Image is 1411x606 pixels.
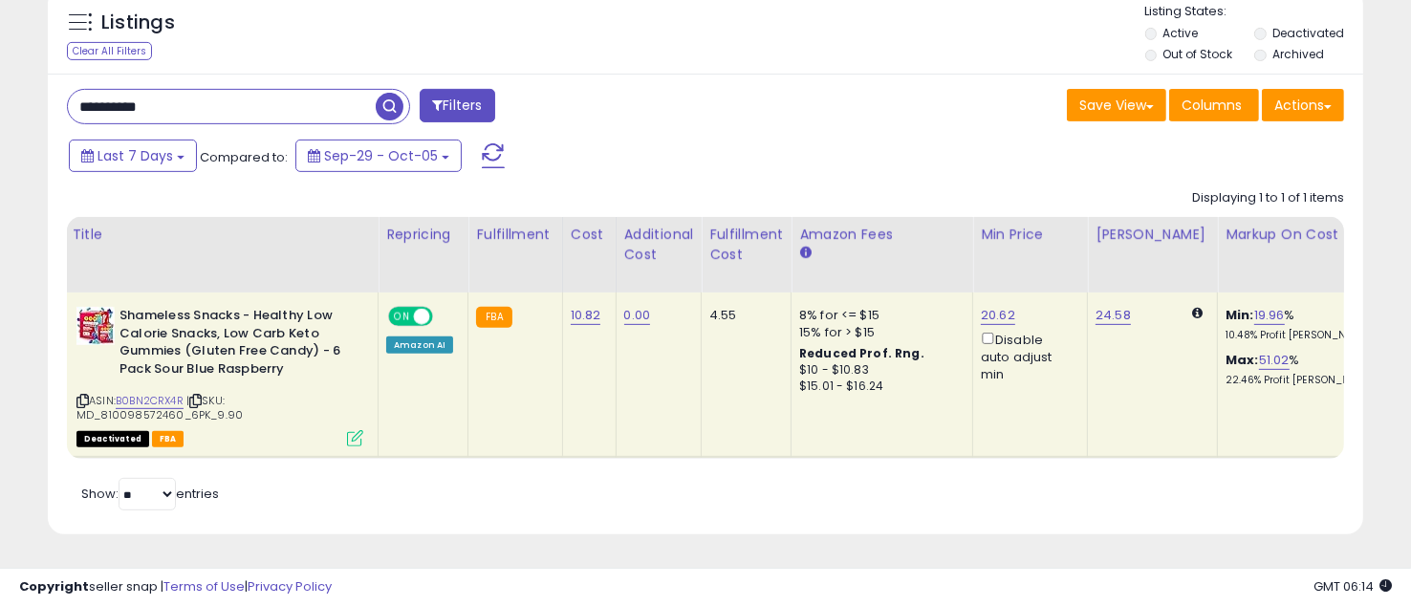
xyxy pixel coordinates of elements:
b: Min: [1226,306,1254,324]
img: 51c3Ei6YphL._SL40_.jpg [76,307,115,345]
a: 19.96 [1254,306,1285,325]
a: Privacy Policy [248,577,332,595]
div: Markup on Cost [1226,225,1391,245]
span: Compared to: [200,148,288,166]
div: Fulfillment [476,225,554,245]
button: Actions [1262,89,1344,121]
div: [PERSON_NAME] [1096,225,1209,245]
a: Terms of Use [163,577,245,595]
div: 8% for <= $15 [799,307,958,324]
span: Sep-29 - Oct-05 [324,146,438,165]
small: FBA [476,307,511,328]
button: Last 7 Days [69,140,197,172]
h5: Listings [101,10,175,36]
button: Filters [420,89,494,122]
span: 2025-10-13 06:14 GMT [1313,577,1392,595]
div: $10 - $10.83 [799,362,958,379]
div: seller snap | | [19,578,332,596]
a: 10.82 [571,306,601,325]
div: 15% for > $15 [799,324,958,341]
div: Cost [571,225,608,245]
span: Columns [1182,96,1242,115]
div: 4.55 [709,307,776,324]
label: Out of Stock [1162,46,1232,62]
div: Min Price [981,225,1079,245]
div: Additional Cost [624,225,694,265]
a: B0BN2CRX4R [116,393,184,409]
div: Repricing [386,225,460,245]
strong: Copyright [19,577,89,595]
a: 0.00 [624,306,651,325]
p: Listing States: [1145,3,1364,21]
span: FBA [152,431,185,447]
p: 22.46% Profit [PERSON_NAME] [1226,374,1384,387]
div: Displaying 1 to 1 of 1 items [1192,189,1344,207]
button: Columns [1169,89,1259,121]
span: Show: entries [81,485,219,503]
b: Shameless Snacks - Healthy Low Calorie Snacks, Low Carb Keto Gummies (Gluten Free Candy) - 6 Pack... [119,307,352,382]
p: 10.48% Profit [PERSON_NAME] [1226,329,1384,342]
span: All listings that are unavailable for purchase on Amazon for any reason other than out-of-stock [76,431,149,447]
a: 24.58 [1096,306,1131,325]
div: % [1226,307,1384,342]
a: 51.02 [1259,351,1290,370]
th: The percentage added to the cost of goods (COGS) that forms the calculator for Min & Max prices. [1218,217,1400,292]
div: ASIN: [76,307,363,444]
div: Clear All Filters [67,42,152,60]
small: Amazon Fees. [799,245,811,262]
label: Archived [1272,46,1324,62]
div: Amazon AI [386,336,453,354]
a: 20.62 [981,306,1015,325]
div: $15.01 - $16.24 [799,379,958,395]
div: Amazon Fees [799,225,965,245]
span: ON [390,309,414,325]
b: Reduced Prof. Rng. [799,345,924,361]
div: % [1226,352,1384,387]
span: OFF [430,309,461,325]
label: Active [1162,25,1198,41]
div: Title [72,225,370,245]
b: Max: [1226,351,1259,369]
span: Last 7 Days [98,146,173,165]
button: Sep-29 - Oct-05 [295,140,462,172]
label: Deactivated [1272,25,1344,41]
div: Disable auto adjust min [981,329,1073,383]
button: Save View [1067,89,1166,121]
span: | SKU: MD_810098572460_6PK_9.90 [76,393,243,422]
div: Fulfillment Cost [709,225,783,265]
